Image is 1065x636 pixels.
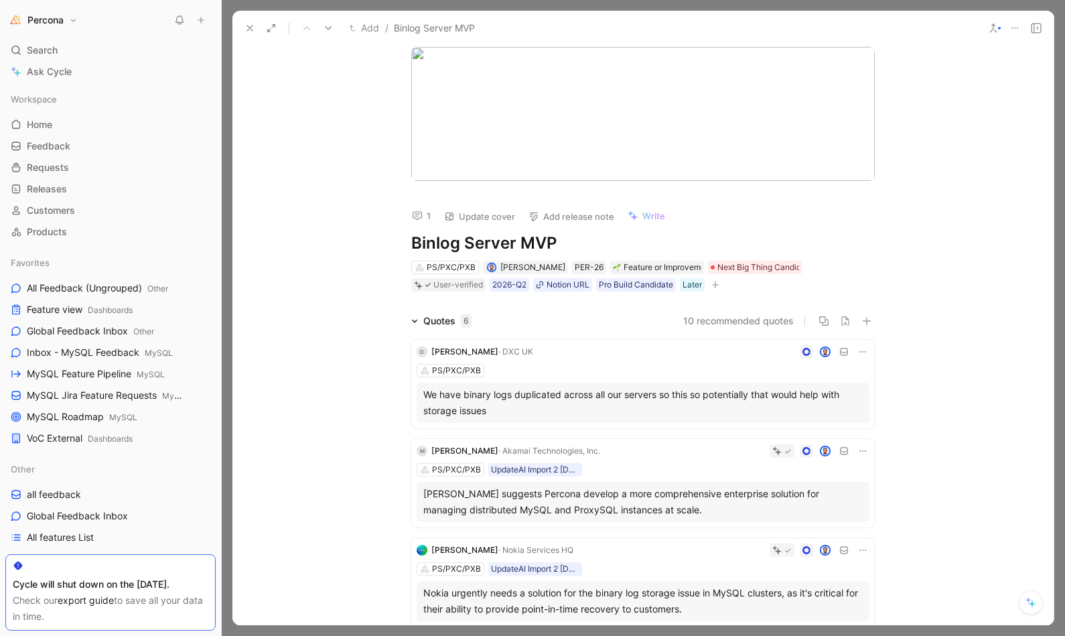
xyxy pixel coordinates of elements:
[498,446,600,456] span: · Akamai Technologies, Inc.
[427,261,476,274] div: PS/PXC/PXB
[406,206,437,225] button: 1
[492,278,526,292] div: 2026-Q2
[13,576,208,592] div: Cycle will shut down on the [DATE].
[137,369,165,379] span: MySQL
[498,346,533,357] span: · DXC UK
[411,233,875,254] h1: Binlog Server MVP
[27,64,72,80] span: Ask Cycle
[11,256,50,269] span: Favorites
[5,300,216,320] a: Feature viewDashboards
[417,346,427,357] div: D
[27,488,81,501] span: all feedback
[9,13,22,27] img: Percona
[27,42,58,58] span: Search
[491,562,579,576] div: UpdateAI Import 2 [DATE] 18:54
[346,20,382,36] button: Add
[642,210,665,222] span: Write
[109,412,137,422] span: MySQL
[27,303,133,317] span: Feature view
[58,594,114,606] a: export guide
[431,346,498,357] span: [PERSON_NAME]
[610,261,704,274] div: 🌱Feature or Improvement
[821,447,830,456] img: avatar
[417,545,427,556] img: logo
[27,139,70,153] span: Feedback
[717,261,817,274] span: Next Big Thing Candidates
[5,342,216,363] a: Inbox - MySQL FeedbackMySQL
[683,278,702,292] div: Later
[162,391,190,401] span: MySQL
[5,253,216,273] div: Favorites
[431,545,498,555] span: [PERSON_NAME]
[145,348,173,358] span: MySQL
[27,346,173,360] span: Inbox - MySQL Feedback
[27,367,165,381] span: MySQL Feature Pipeline
[27,161,69,174] span: Requests
[5,40,216,60] div: Search
[423,486,863,518] div: [PERSON_NAME] suggests Percona develop a more comprehensive enterprise solution for managing dist...
[27,509,128,523] span: Global Feedback Inbox
[88,305,133,315] span: Dashboards
[432,463,481,476] div: PS/PXC/PXB
[622,206,671,225] button: Write
[13,592,208,625] div: Check our to save all your data in time.
[5,136,216,156] a: Feedback
[599,278,673,292] div: Pro Build Candidate
[491,463,579,476] div: UpdateAI Import 2 [DATE] 18:54
[27,324,154,338] span: Global Feedback Inbox
[5,157,216,178] a: Requests
[438,207,521,226] button: Update cover
[11,92,57,106] span: Workspace
[431,446,498,456] span: [PERSON_NAME]
[5,549,216,569] a: All Products - Feature pipeline
[5,222,216,242] a: Products
[27,118,52,131] span: Home
[27,281,168,296] span: All Feedback (Ungrouped)
[432,364,481,377] div: PS/PXC/PXB
[27,552,158,566] span: All Products - Feature pipeline
[417,446,427,456] div: M
[5,321,216,341] a: Global Feedback InboxOther
[27,432,133,446] span: VoC External
[498,545,573,555] span: · Nokia Services HQ
[461,314,472,328] div: 6
[27,389,182,403] span: MySQL Jira Feature Requests
[423,585,863,617] div: Nokia urgently needs a solution for the binary log storage issue in MySQL clusters, as it's criti...
[147,283,168,294] span: Other
[613,263,621,271] img: 🌱
[708,261,802,274] div: Next Big Thing Candidates
[500,262,565,272] span: [PERSON_NAME]
[27,182,67,196] span: Releases
[11,462,35,476] span: Other
[488,264,495,271] img: avatar
[5,364,216,384] a: MySQL Feature PipelineMySQL
[522,207,620,226] button: Add release note
[433,278,483,292] div: User-verified
[5,385,216,405] a: MySQL Jira Feature RequestsMySQL
[432,562,481,576] div: PS/PXC/PXB
[5,506,216,526] a: Global Feedback Inbox
[27,410,137,424] span: MySQL Roadmap
[5,62,216,82] a: Ask Cycle
[5,428,216,448] a: VoC ExternalDashboards
[5,115,216,135] a: Home
[423,313,472,329] div: Quotes
[613,261,701,274] div: Feature or Improvement
[821,348,830,357] img: avatar
[394,20,475,36] span: Binlog Server MVP
[406,313,477,329] div: Quotes6
[5,200,216,220] a: Customers
[547,278,589,292] div: Notion URL
[821,546,830,555] img: avatar
[423,387,863,419] div: We have binary logs duplicated across all our servers so this so potentially that would help with...
[5,407,216,427] a: MySQL RoadmapMySQL
[5,278,216,298] a: All Feedback (Ungrouped)Other
[575,261,603,274] div: PER-26
[27,531,94,544] span: All features List
[27,225,67,239] span: Products
[5,459,216,479] div: Other
[385,20,388,36] span: /
[5,89,216,109] div: Workspace
[5,485,216,505] a: all feedback
[88,434,133,444] span: Dashboards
